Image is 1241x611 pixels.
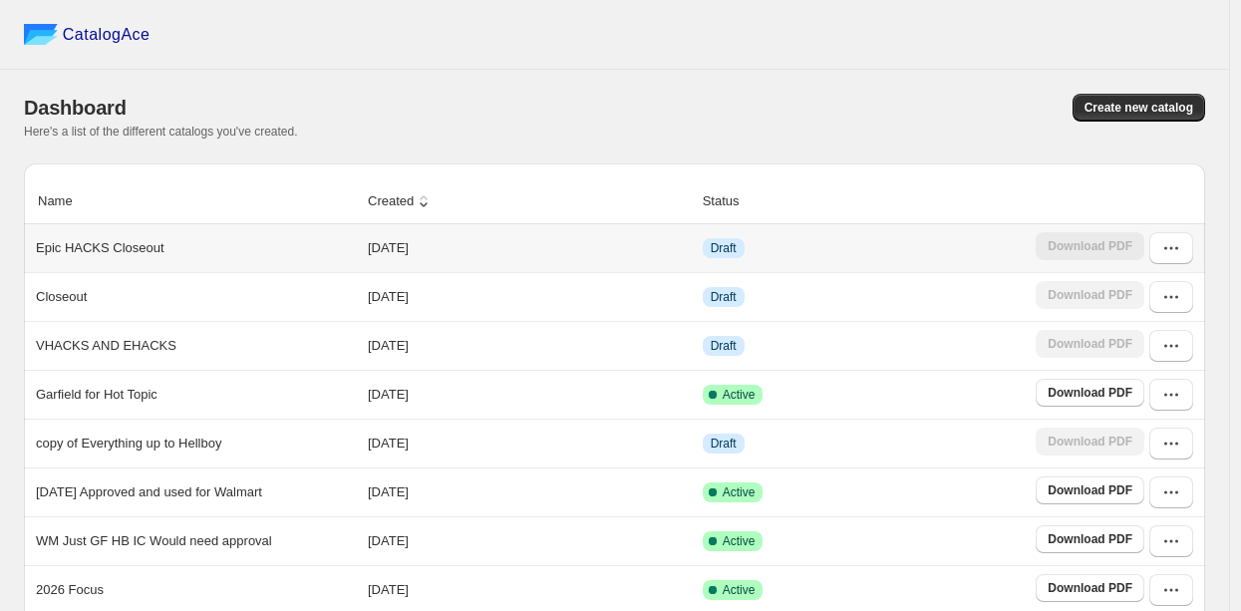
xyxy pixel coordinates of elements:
a: Download PDF [1036,574,1144,602]
td: [DATE] [362,272,697,321]
span: Create new catalog [1085,100,1193,116]
span: Draft [711,436,737,452]
span: Dashboard [24,97,127,119]
td: [DATE] [362,467,697,516]
td: [DATE] [362,321,697,370]
p: Closeout [36,287,87,307]
img: catalog ace [24,24,58,45]
a: Download PDF [1036,476,1144,504]
span: Download PDF [1048,531,1132,547]
span: Active [723,484,756,500]
span: CatalogAce [63,25,151,45]
td: [DATE] [362,516,697,565]
span: Active [723,533,756,549]
p: copy of Everything up to Hellboy [36,434,221,454]
span: Here's a list of the different catalogs you've created. [24,125,298,139]
span: Active [723,582,756,598]
td: [DATE] [362,419,697,467]
p: Garfield for Hot Topic [36,385,157,405]
span: Draft [711,240,737,256]
span: Active [723,387,756,403]
span: Draft [711,338,737,354]
p: VHACKS AND EHACKS [36,336,176,356]
a: Download PDF [1036,379,1144,407]
p: Epic HACKS Closeout [36,238,164,258]
span: Download PDF [1048,580,1132,596]
p: WM Just GF HB IC Would need approval [36,531,272,551]
button: Created [365,182,437,220]
td: [DATE] [362,370,697,419]
a: Download PDF [1036,525,1144,553]
span: Draft [711,289,737,305]
span: Download PDF [1048,385,1132,401]
p: [DATE] Approved and used for Walmart [36,482,262,502]
button: Status [700,182,763,220]
td: [DATE] [362,224,697,272]
button: Create new catalog [1073,94,1205,122]
span: Download PDF [1048,482,1132,498]
p: 2026 Focus [36,580,104,600]
button: Name [35,182,96,220]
